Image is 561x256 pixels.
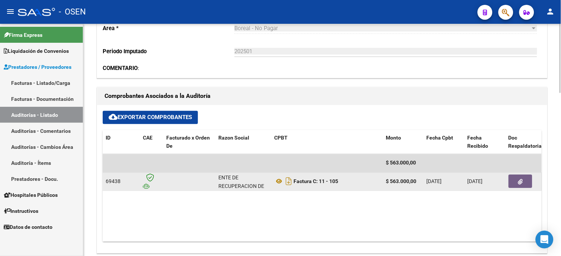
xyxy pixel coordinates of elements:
span: $ 563.000,00 [386,160,416,166]
span: Hospitales Públicos [4,191,58,199]
span: Liquidación de Convenios [4,47,69,55]
span: Instructivos [4,207,38,215]
datatable-header-cell: ID [103,130,140,155]
datatable-header-cell: Monto [383,130,424,155]
mat-icon: cloud_download [109,113,118,122]
span: - OSEN [59,4,86,20]
span: Fecha Cpbt [427,135,453,141]
datatable-header-cell: Fecha Recibido [465,130,506,155]
datatable-header-cell: Razon Social [215,130,271,155]
datatable-header-cell: Fecha Cpbt [424,130,465,155]
span: Doc Respaldatoria [509,135,542,150]
span: Razon Social [218,135,249,141]
span: Facturado x Orden De [166,135,210,150]
div: ENTE DE RECUPERACION DE FONDOS PARA EL FORTALECIMIENTO DEL SISTEMA DE SALUD DE MENDOZA (REFORSAL)... [218,174,268,233]
h1: Comprobantes Asociados a la Auditoría [105,90,540,102]
mat-icon: person [546,7,555,16]
span: Boreal - No Pagar [234,25,278,32]
button: Exportar Comprobantes [103,111,198,124]
strong: COMENTARIO [103,65,138,71]
span: Exportar Comprobantes [109,114,192,121]
datatable-header-cell: CAE [140,130,163,155]
span: : [103,65,139,71]
p: Area * [103,24,234,32]
span: Firma Express [4,31,42,39]
span: Datos de contacto [4,223,52,231]
datatable-header-cell: Facturado x Orden De [163,130,215,155]
div: Open Intercom Messenger [536,231,554,249]
datatable-header-cell: Doc Respaldatoria [506,130,550,155]
span: CPBT [274,135,288,141]
span: ID [106,135,110,141]
span: Fecha Recibido [468,135,488,150]
span: CAE [143,135,153,141]
mat-icon: menu [6,7,15,16]
span: [DATE] [468,179,483,185]
span: Prestadores / Proveedores [4,63,71,71]
span: Monto [386,135,401,141]
strong: $ 563.000,00 [386,179,416,185]
datatable-header-cell: CPBT [271,130,383,155]
span: 69438 [106,179,121,185]
strong: Factura C: 11 - 105 [294,179,338,185]
p: Periodo Imputado [103,47,234,55]
i: Descargar documento [284,176,294,188]
span: [DATE] [427,179,442,185]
